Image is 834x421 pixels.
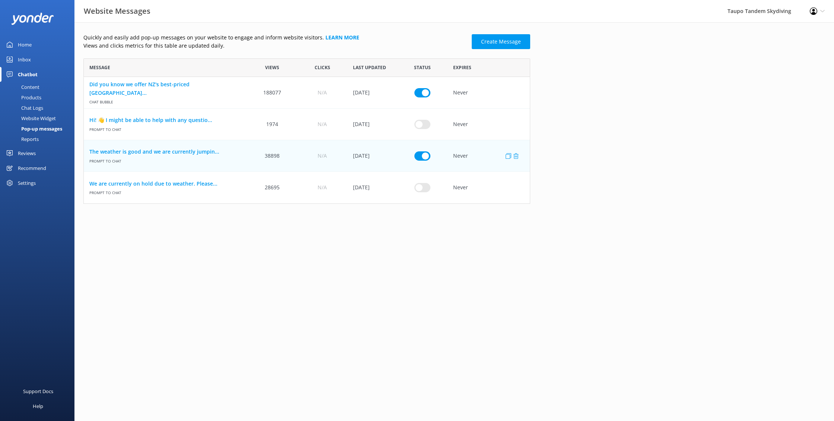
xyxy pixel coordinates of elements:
[83,109,530,140] div: row
[247,109,297,140] div: 1974
[89,156,242,164] span: Prompt to Chat
[4,103,74,113] a: Chat Logs
[83,77,530,203] div: grid
[11,13,54,25] img: yonder-white-logo.png
[89,180,242,188] a: We are currently on hold due to weather. Please...
[247,77,297,109] div: 188077
[318,120,327,128] span: N/A
[448,77,530,109] div: Never
[89,124,242,132] span: Prompt to Chat
[18,161,46,176] div: Recommend
[318,183,327,192] span: N/A
[4,113,56,123] div: Website Widget
[89,116,242,124] a: Hi! 👋 I might be able to help with any questio...
[448,172,530,203] div: Never
[83,140,530,172] div: row
[89,80,242,97] a: Did you know we offer NZ's best-priced [GEOGRAPHIC_DATA]...
[347,109,397,140] div: 07 May 2025
[247,140,297,172] div: 38898
[89,148,242,156] a: The weather is good and we are currently jumpin...
[265,64,279,71] span: Views
[83,172,530,203] div: row
[472,34,530,49] a: Create Message
[33,399,43,414] div: Help
[347,77,397,109] div: 30 Jan 2025
[4,92,41,103] div: Products
[4,82,74,92] a: Content
[18,176,36,190] div: Settings
[83,42,467,50] p: Views and clicks metrics for this table are updated daily.
[4,113,74,123] a: Website Widget
[89,64,110,71] span: Message
[4,134,74,144] a: Reports
[318,152,327,160] span: N/A
[4,82,39,92] div: Content
[4,92,74,103] a: Products
[23,384,53,399] div: Support Docs
[325,34,359,41] a: Learn more
[4,123,74,134] a: Pop-up messages
[18,67,38,82] div: Chatbot
[448,109,530,140] div: Never
[247,172,297,203] div: 28695
[318,89,327,97] span: N/A
[18,146,36,161] div: Reviews
[83,33,467,42] p: Quickly and easily add pop-up messages on your website to engage and inform website visitors.
[84,5,150,17] h3: Website Messages
[89,188,242,196] span: Prompt to Chat
[347,140,397,172] div: 26 Sep 2025
[347,172,397,203] div: 25 Sep 2025
[18,52,31,67] div: Inbox
[315,64,330,71] span: Clicks
[83,77,530,109] div: row
[414,64,431,71] span: Status
[353,64,386,71] span: Last updated
[448,140,530,172] div: Never
[4,123,62,134] div: Pop-up messages
[89,97,242,105] span: Chat bubble
[453,64,471,71] span: Expires
[4,103,43,113] div: Chat Logs
[4,134,39,144] div: Reports
[18,37,32,52] div: Home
